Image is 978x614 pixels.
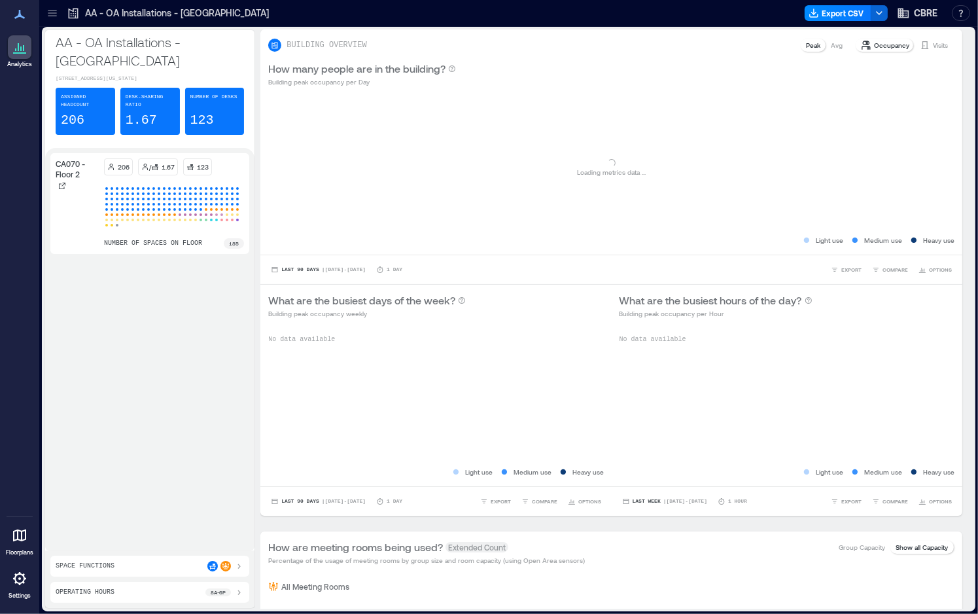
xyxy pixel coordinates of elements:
[211,588,226,596] p: 8a - 6p
[268,308,466,319] p: Building peak occupancy weekly
[839,542,885,552] p: Group Capacity
[882,266,908,274] span: COMPARE
[104,238,202,249] p: number of spaces on floor
[2,520,37,560] a: Floorplans
[532,497,557,505] span: COMPARE
[287,40,366,50] p: BUILDING OVERVIEW
[933,40,948,50] p: Visits
[4,563,35,604] a: Settings
[126,111,157,130] p: 1.67
[841,497,862,505] span: EXPORT
[869,495,911,508] button: COMPARE
[869,263,911,276] button: COMPARE
[929,497,952,505] span: OPTIONS
[56,158,99,179] p: CA070 - Floor 2
[61,93,110,109] p: Assigned Headcount
[874,40,909,50] p: Occupancy
[816,235,843,245] p: Light use
[268,334,603,345] p: No data available
[728,497,747,505] p: 1 Hour
[268,77,456,87] p: Building peak occupancy per Day
[85,7,269,20] p: AA - OA Installations - [GEOGRAPHIC_DATA]
[56,33,244,69] p: AA - OA Installations - [GEOGRAPHIC_DATA]
[805,5,871,21] button: Export CSV
[229,240,239,247] p: 185
[620,293,802,308] p: What are the busiest hours of the day?
[864,467,902,477] p: Medium use
[882,497,908,505] span: COMPARE
[56,587,114,598] p: Operating Hours
[828,263,864,276] button: EXPORT
[914,7,937,20] span: CBRE
[268,555,585,566] p: Percentage of the usage of meeting rooms by group size and room capacity (using Open Area sensors)
[816,467,843,477] p: Light use
[387,497,402,505] p: 1 Day
[578,497,601,505] span: OPTIONS
[190,93,237,101] p: Number of Desks
[577,167,646,177] p: Loading metrics data ...
[491,497,511,505] span: EXPORT
[572,467,604,477] p: Heavy use
[916,495,954,508] button: OPTIONS
[841,266,862,274] span: EXPORT
[61,111,84,130] p: 206
[923,235,954,245] p: Heavy use
[831,40,843,50] p: Avg
[620,334,954,345] p: No data available
[620,495,710,508] button: Last Week |[DATE]-[DATE]
[929,266,952,274] span: OPTIONS
[465,467,493,477] p: Light use
[162,162,175,172] p: 1.67
[126,93,175,109] p: Desk-sharing ratio
[565,495,604,508] button: OPTIONS
[828,495,864,508] button: EXPORT
[923,467,954,477] p: Heavy use
[893,3,941,24] button: CBRE
[197,162,209,172] p: 123
[6,549,33,556] p: Floorplans
[56,75,244,82] p: [STREET_ADDRESS][US_STATE]
[7,60,32,68] p: Analytics
[190,111,214,130] p: 123
[387,266,402,274] p: 1 Day
[268,293,455,308] p: What are the busiest days of the week?
[445,542,508,552] span: Extended Count
[916,263,954,276] button: OPTIONS
[118,162,130,172] p: 206
[896,542,948,552] p: Show all Capacity
[864,235,902,245] p: Medium use
[9,592,31,600] p: Settings
[268,539,443,555] p: How are meeting rooms being used?
[3,31,36,72] a: Analytics
[268,495,368,508] button: Last 90 Days |[DATE]-[DATE]
[281,581,349,592] p: All Meeting Rooms
[149,162,151,172] p: /
[514,467,551,477] p: Medium use
[806,40,820,50] p: Peak
[268,263,368,276] button: Last 90 Days |[DATE]-[DATE]
[56,561,114,571] p: Space Functions
[519,495,560,508] button: COMPARE
[268,61,445,77] p: How many people are in the building?
[620,308,812,319] p: Building peak occupancy per Hour
[478,495,514,508] button: EXPORT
